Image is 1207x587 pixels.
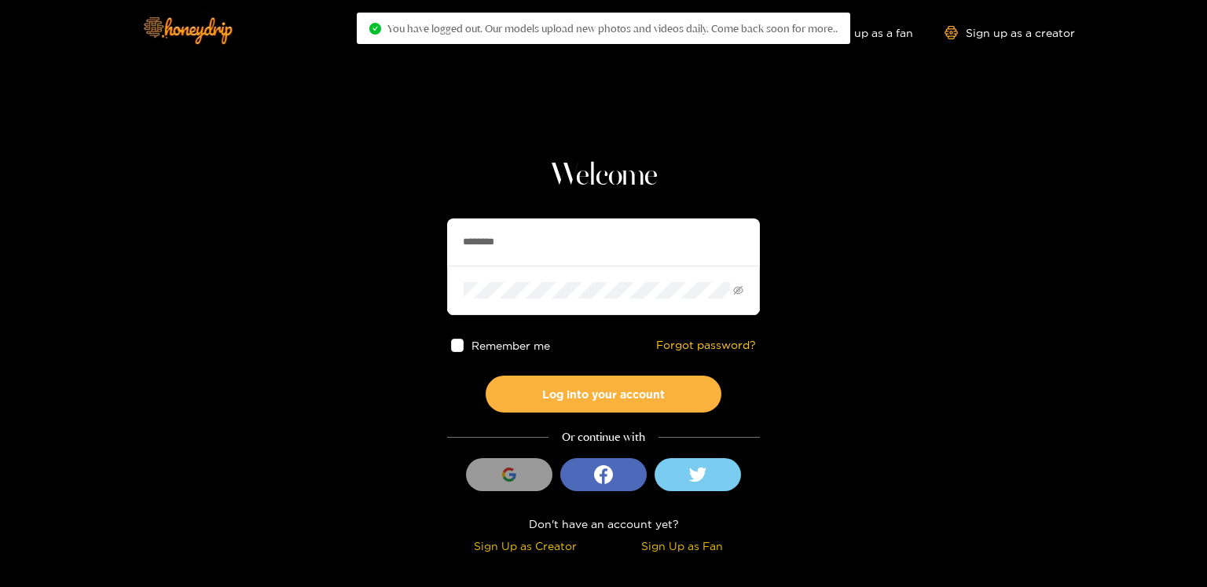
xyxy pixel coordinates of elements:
[447,157,760,195] h1: Welcome
[656,339,756,352] a: Forgot password?
[447,515,760,533] div: Don't have an account yet?
[472,339,551,351] span: Remember me
[733,285,743,295] span: eye-invisible
[805,26,913,39] a: Sign up as a fan
[486,376,721,413] button: Log into your account
[447,428,760,446] div: Or continue with
[387,22,838,35] span: You have logged out. Our models upload new photos and videos daily. Come back soon for more..
[945,26,1075,39] a: Sign up as a creator
[369,23,381,35] span: check-circle
[607,537,756,555] div: Sign Up as Fan
[451,537,600,555] div: Sign Up as Creator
